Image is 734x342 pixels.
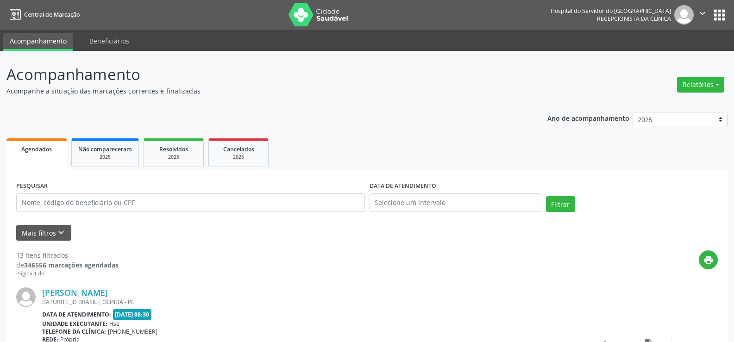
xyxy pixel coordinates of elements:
[16,270,119,278] div: Página 1 de 1
[108,328,157,336] span: [PHONE_NUMBER]
[546,196,575,212] button: Filtrar
[215,154,262,161] div: 2025
[711,7,728,23] button: apps
[699,250,718,269] button: print
[6,7,80,22] a: Central de Marcação
[697,8,708,19] i: 
[24,11,80,19] span: Central de Marcação
[16,260,119,270] div: de
[694,5,711,25] button: 
[370,193,541,212] input: Selecione um intervalo
[78,154,132,161] div: 2025
[677,77,724,93] button: Relatórios
[16,193,365,212] input: Nome, código do beneficiário ou CPF
[6,63,511,86] p: Acompanhamento
[3,33,73,51] a: Acompanhamento
[16,250,119,260] div: 13 itens filtrados
[42,287,108,298] a: [PERSON_NAME]
[16,225,71,241] button: Mais filtroskeyboard_arrow_down
[56,228,66,238] i: keyboard_arrow_down
[109,320,119,328] span: Hse
[78,145,132,153] span: Não compareceram
[42,298,579,306] div: BATURITE, JD BRASIL I, OLINDA - PE
[223,145,254,153] span: Cancelados
[16,179,48,193] label: PESQUISAR
[113,309,152,320] span: [DATE] 08:30
[42,320,107,328] b: Unidade executante:
[597,15,671,23] span: Recepcionista da clínica
[6,86,511,96] p: Acompanhe a situação das marcações correntes e finalizadas
[551,7,671,15] div: Hospital do Servidor do [GEOGRAPHIC_DATA]
[42,311,111,318] b: Data de atendimento:
[547,112,629,124] p: Ano de acompanhamento
[21,145,52,153] span: Agendados
[24,261,119,269] strong: 346556 marcações agendadas
[151,154,197,161] div: 2025
[16,287,36,307] img: img
[159,145,188,153] span: Resolvidos
[42,328,106,336] b: Telefone da clínica:
[370,179,436,193] label: DATA DE ATENDIMENTO
[83,33,136,49] a: Beneficiários
[703,255,714,265] i: print
[674,5,694,25] img: img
